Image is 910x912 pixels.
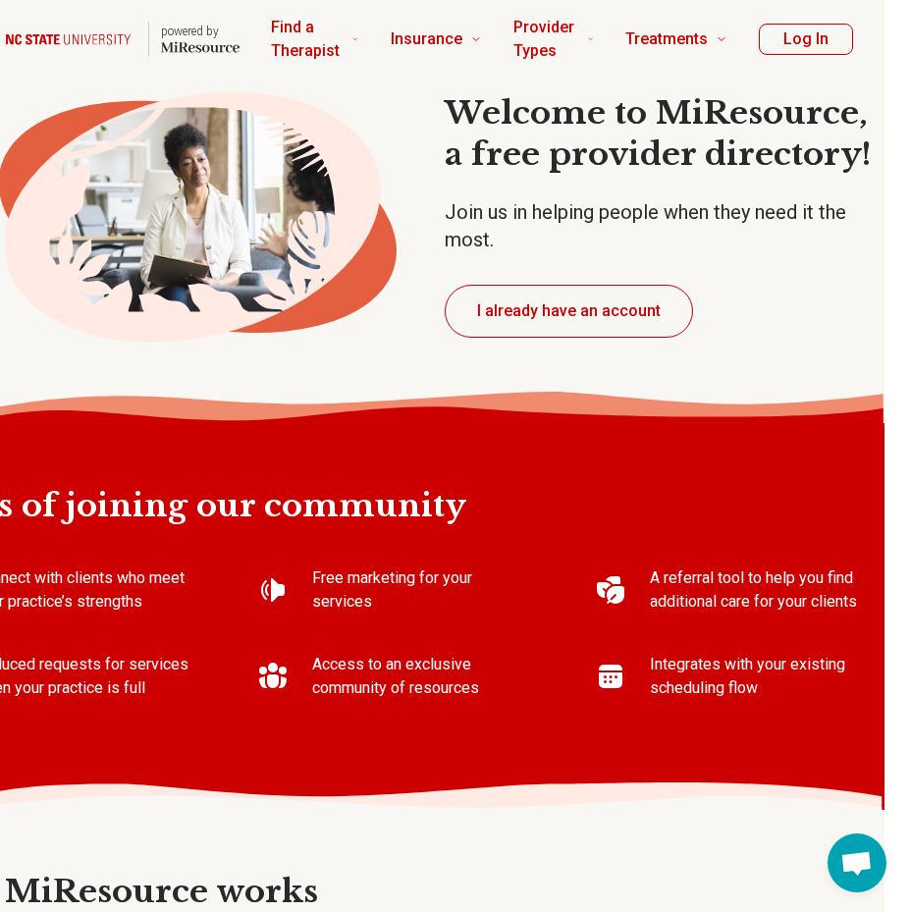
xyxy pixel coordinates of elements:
h1: Welcome to MiResource, a free provider directory! [445,93,884,175]
button: I already have an account [445,285,693,338]
p: A referral tool to help you find additional care for your clients [650,566,870,614]
button: Log In [759,24,853,55]
span: Insurance [391,26,462,53]
span: Treatments [625,26,708,53]
p: Free marketing for your services [312,566,532,614]
span: Provider Types [513,14,579,65]
div: Open chat [828,833,886,892]
span: Find a Therapist [271,14,344,65]
p: Join us in helping people when they need it the most. [445,198,884,253]
p: powered by [161,24,240,39]
p: Access to an exclusive community of resources [312,653,532,700]
p: Integrates with your existing scheduling flow [650,653,870,700]
a: Home page [6,8,240,71]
